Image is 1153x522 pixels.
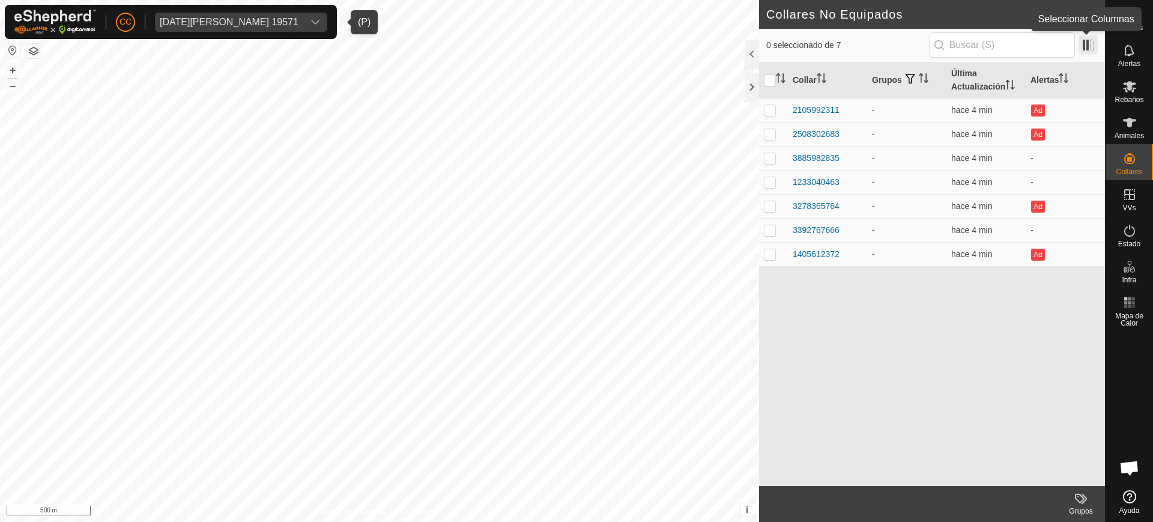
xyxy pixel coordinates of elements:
[1119,507,1140,514] span: Ayuda
[1116,168,1142,175] span: Collares
[1005,82,1015,91] p-sorticon: Activar para ordenar
[1026,170,1105,194] td: -
[155,13,303,32] span: Domingo Gonzalez Fernandez 19571
[120,16,132,28] span: CC
[1115,96,1143,103] span: Rebaños
[1031,201,1044,213] button: Ad
[793,200,840,213] div: 3278365764
[1086,5,1093,23] span: 7
[793,128,840,141] div: 2508302683
[867,218,946,242] td: -
[1026,62,1105,99] th: Alertas
[1112,450,1148,486] div: Chat abierto
[946,62,1026,99] th: Última Actualización
[867,194,946,218] td: -
[1118,60,1140,67] span: Alertas
[776,75,785,85] p-sorticon: Activar para ordenar
[1116,24,1143,31] span: Horarios
[1106,485,1153,519] a: Ayuda
[867,62,946,99] th: Grupos
[793,104,840,117] div: 2105992311
[14,10,96,34] img: Logo Gallagher
[5,63,20,77] button: +
[1059,75,1068,85] p-sorticon: Activar para ordenar
[788,62,867,99] th: Collar
[1118,240,1140,247] span: Estado
[817,75,826,85] p-sorticon: Activar para ordenar
[867,146,946,170] td: -
[5,79,20,93] button: –
[740,503,754,517] button: i
[1026,218,1105,242] td: -
[793,176,840,189] div: 1233040463
[1109,312,1150,327] span: Mapa de Calor
[793,224,840,237] div: 3392767666
[1122,204,1136,211] span: VVs
[867,242,946,266] td: -
[401,506,441,517] a: Contáctenos
[793,248,840,261] div: 1405612372
[26,44,41,58] button: Capas del Mapa
[1115,132,1144,139] span: Animales
[867,98,946,122] td: -
[867,170,946,194] td: -
[951,105,992,115] span: 12 sept 2025, 12:47
[919,75,928,85] p-sorticon: Activar para ordenar
[951,153,992,163] span: 12 sept 2025, 12:47
[951,201,992,211] span: 12 sept 2025, 12:47
[951,129,992,139] span: 12 sept 2025, 12:47
[1122,276,1136,284] span: Infra
[1031,129,1044,141] button: Ad
[160,17,298,27] div: [DATE][PERSON_NAME] 19571
[1057,506,1105,517] div: Grupos
[318,506,387,517] a: Política de Privacidad
[5,43,20,58] button: Restablecer Mapa
[1031,249,1044,261] button: Ad
[1026,146,1105,170] td: -
[766,39,930,52] span: 0 seleccionado de 7
[793,152,840,165] div: 3885982835
[867,122,946,146] td: -
[746,505,748,515] span: i
[1031,105,1044,117] button: Ad
[951,177,992,187] span: 12 sept 2025, 12:47
[930,32,1075,58] input: Buscar (S)
[303,13,327,32] div: dropdown trigger
[766,7,1086,22] h2: Collares No Equipados
[951,249,992,259] span: 12 sept 2025, 12:47
[951,225,992,235] span: 12 sept 2025, 12:47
